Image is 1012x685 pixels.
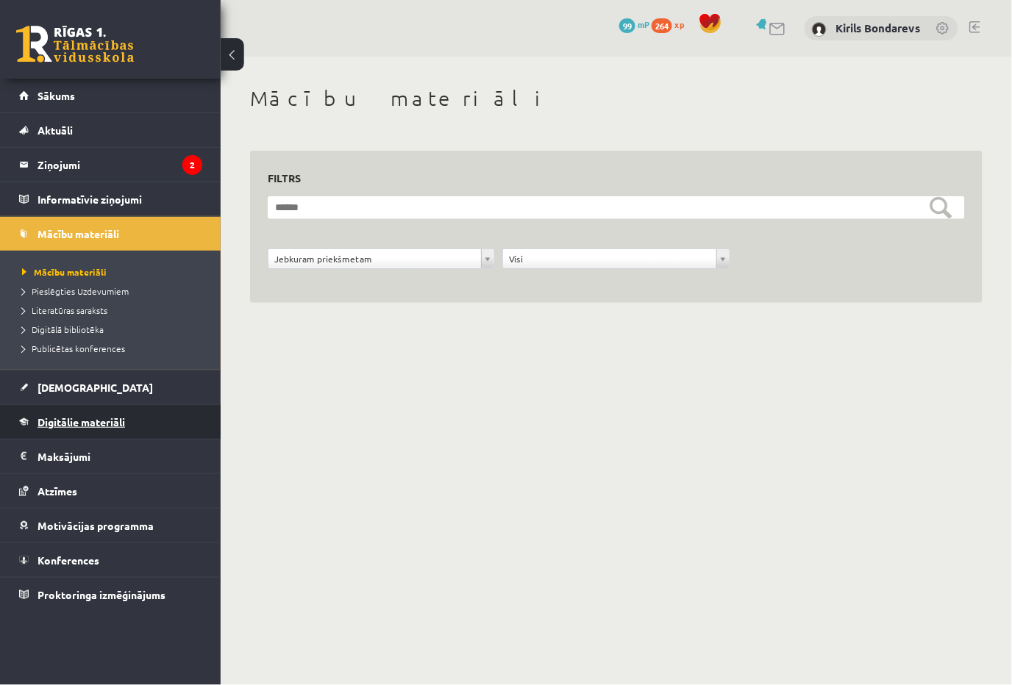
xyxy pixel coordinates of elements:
[19,405,202,439] a: Digitālie materiāli
[638,18,649,30] span: mP
[19,370,202,404] a: [DEMOGRAPHIC_DATA]
[38,227,119,240] span: Mācību materiāli
[19,148,202,182] a: Ziņojumi2
[22,342,125,354] span: Publicētas konferences
[22,304,206,317] a: Literatūras saraksts
[22,284,206,298] a: Pieslēgties Uzdevumiem
[652,18,691,30] a: 264 xp
[19,543,202,577] a: Konferences
[268,249,494,268] a: Jebkuram priekšmetam
[38,381,153,394] span: [DEMOGRAPHIC_DATA]
[674,18,684,30] span: xp
[812,22,827,37] img: Kirils Bondarevs
[38,440,202,473] legend: Maksājumi
[38,484,77,498] span: Atzīmes
[619,18,649,30] a: 99 mP
[268,168,947,188] h3: Filtrs
[19,578,202,612] a: Proktoringa izmēģinājums
[38,148,202,182] legend: Ziņojumi
[22,323,104,335] span: Digitālā bibliotēka
[619,18,635,33] span: 99
[38,553,99,567] span: Konferences
[250,86,983,111] h1: Mācību materiāli
[274,249,475,268] span: Jebkuram priekšmetam
[38,123,73,137] span: Aktuāli
[22,342,206,355] a: Publicētas konferences
[22,266,107,278] span: Mācību materiāli
[19,474,202,508] a: Atzīmes
[38,182,202,216] legend: Informatīvie ziņojumi
[182,155,202,175] i: 2
[22,304,107,316] span: Literatūras saraksts
[22,285,129,297] span: Pieslēgties Uzdevumiem
[509,249,710,268] span: Visi
[38,588,165,601] span: Proktoringa izmēģinājums
[19,79,202,112] a: Sākums
[38,519,154,532] span: Motivācijas programma
[503,249,729,268] a: Visi
[38,89,75,102] span: Sākums
[19,113,202,147] a: Aktuāli
[652,18,672,33] span: 264
[19,182,202,216] a: Informatīvie ziņojumi
[22,323,206,336] a: Digitālā bibliotēka
[19,217,202,251] a: Mācību materiāli
[19,440,202,473] a: Maksājumi
[836,21,921,35] a: Kirils Bondarevs
[38,415,125,428] span: Digitālie materiāli
[19,509,202,542] a: Motivācijas programma
[16,26,134,62] a: Rīgas 1. Tālmācības vidusskola
[22,265,206,279] a: Mācību materiāli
